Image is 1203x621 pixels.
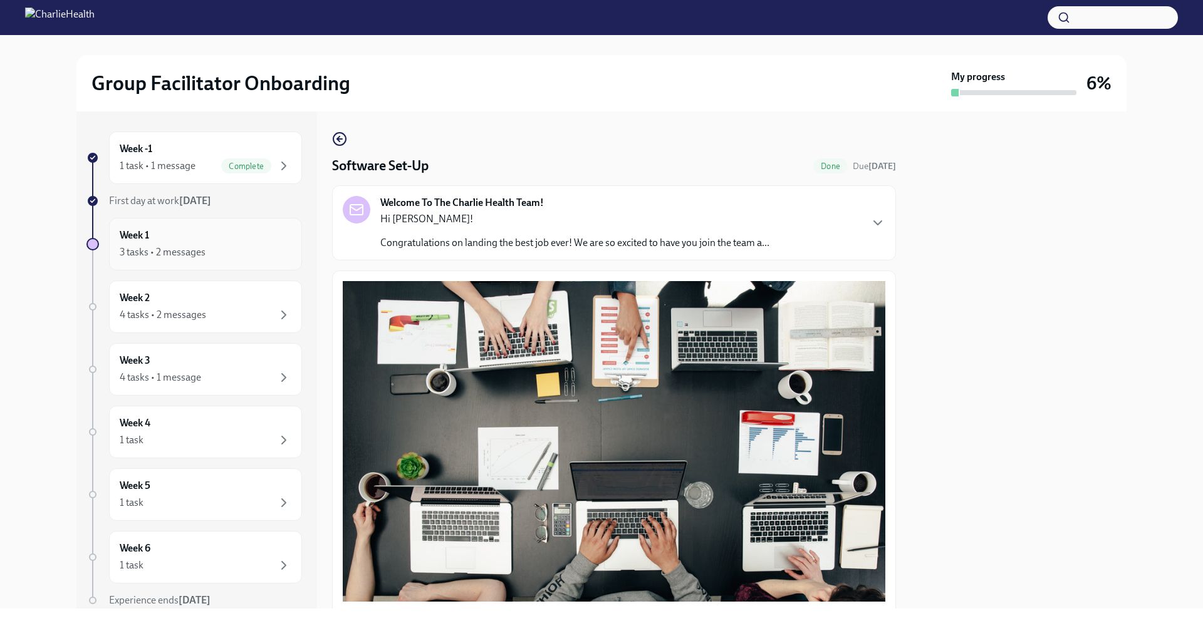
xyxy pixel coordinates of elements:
[86,131,302,184] a: Week -11 task • 1 messageComplete
[221,162,271,171] span: Complete
[120,159,195,173] div: 1 task • 1 message
[120,541,150,555] h6: Week 6
[86,531,302,583] a: Week 61 task
[109,594,211,606] span: Experience ends
[120,479,150,493] h6: Week 5
[179,195,211,207] strong: [DATE]
[120,371,201,384] div: 4 tasks • 1 message
[120,308,206,322] div: 4 tasks • 2 messages
[868,161,896,172] strong: [DATE]
[86,194,302,208] a: First day at work[DATE]
[86,468,302,521] a: Week 51 task
[120,416,150,430] h6: Week 4
[120,433,143,447] div: 1 task
[380,236,769,250] p: Congratulations on landing the best job ever! We are so excited to have you join the team a...
[179,594,211,606] strong: [DATE]
[380,212,769,226] p: Hi [PERSON_NAME]!
[380,196,544,210] strong: Welcome To The Charlie Health Team!
[120,245,206,259] div: 3 tasks • 2 messages
[120,291,150,305] h6: Week 2
[120,142,152,156] h6: Week -1
[120,496,143,510] div: 1 task
[951,70,1005,84] strong: My progress
[25,8,95,28] img: CharlieHealth
[853,161,896,172] span: Due
[86,218,302,270] a: Week 13 tasks • 2 messages
[86,406,302,458] a: Week 41 task
[813,162,848,171] span: Done
[332,157,429,175] h4: Software Set-Up
[120,558,143,572] div: 1 task
[120,354,150,367] h6: Week 3
[853,160,896,172] span: September 9th, 2025 09:00
[1086,72,1112,95] h3: 6%
[86,343,302,396] a: Week 34 tasks • 1 message
[343,281,885,602] button: Zoom image
[91,71,350,96] h2: Group Facilitator Onboarding
[120,228,149,242] h6: Week 1
[109,195,211,207] span: First day at work
[86,280,302,333] a: Week 24 tasks • 2 messages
